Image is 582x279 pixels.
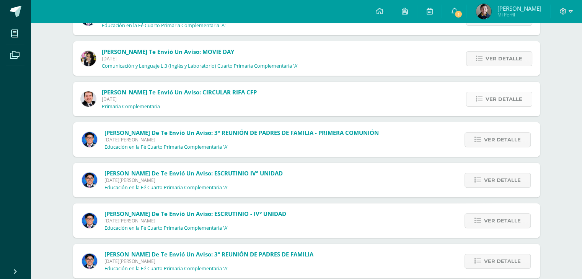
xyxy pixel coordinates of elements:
[102,104,160,110] p: Primaria Complementaria
[484,254,521,268] span: Ver detalle
[484,173,521,187] span: Ver detalle
[81,91,96,107] img: 57933e79c0f622885edf5cfea874362b.png
[82,213,97,228] img: 038ac9c5e6207f3bea702a86cda391b3.png
[82,172,97,188] img: 038ac9c5e6207f3bea702a86cda391b3.png
[102,55,298,62] span: [DATE]
[104,250,313,258] span: [PERSON_NAME] de te envió un aviso: 3° REUNIÓN DE PADRES DE FAMILIA
[104,258,313,264] span: [DATE][PERSON_NAME]
[497,11,541,18] span: Mi Perfil
[486,52,522,66] span: Ver detalle
[476,4,491,19] img: 4b4ba961898aa8c56c1a512679ff2d59.png
[497,5,541,12] span: [PERSON_NAME]
[102,23,226,29] p: Educación en la Fé Cuarto Primaria Complementaria 'A'
[104,129,379,136] span: [PERSON_NAME] de te envió un aviso: 3° REUNIÓN DE PADRES DE FAMILIA - PRIMERA COMUNIÓN
[484,133,521,147] span: Ver detalle
[104,225,228,231] p: Educación en la Fé Cuarto Primaria Complementaria 'A'
[104,210,286,217] span: [PERSON_NAME] de te envió un aviso: ESCRUTINIO - IV° UNIDAD
[104,169,283,177] span: [PERSON_NAME] de te envió un aviso: ESCRUTINIO IV° UNIDAD
[104,266,228,272] p: Educación en la Fé Cuarto Primaria Complementaria 'A'
[102,63,298,69] p: Comunicación y Lenguaje L.3 (Inglés y Laboratorio) Cuarto Primaria Complementaria 'A'
[102,88,257,96] span: [PERSON_NAME] te envió un aviso: CIRCULAR RIFA CFP
[104,136,379,143] span: [DATE][PERSON_NAME]
[454,10,463,18] span: 1
[104,177,283,183] span: [DATE][PERSON_NAME]
[104,144,228,150] p: Educación en la Fé Cuarto Primaria Complementaria 'A'
[104,185,228,191] p: Educación en la Fé Cuarto Primaria Complementaria 'A'
[82,253,97,269] img: 038ac9c5e6207f3bea702a86cda391b3.png
[81,51,96,66] img: 282f7266d1216b456af8b3d5ef4bcc50.png
[486,92,522,106] span: Ver detalle
[484,214,521,228] span: Ver detalle
[102,48,234,55] span: [PERSON_NAME] te envió un aviso: MOVIE DAY
[104,217,286,224] span: [DATE][PERSON_NAME]
[102,96,257,102] span: [DATE]
[82,132,97,147] img: 038ac9c5e6207f3bea702a86cda391b3.png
